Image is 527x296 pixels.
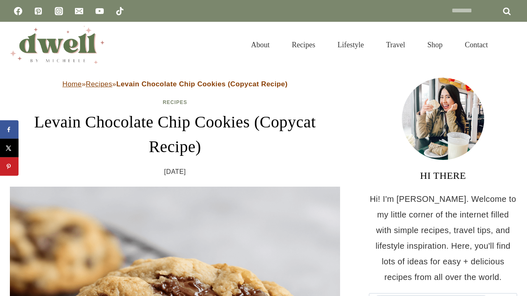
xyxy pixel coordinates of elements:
[51,3,67,19] a: Instagram
[240,30,499,59] nav: Primary Navigation
[369,191,517,285] p: Hi! I'm [PERSON_NAME]. Welcome to my little corner of the internet filled with simple recipes, tr...
[164,166,186,178] time: [DATE]
[454,30,499,59] a: Contact
[281,30,326,59] a: Recipes
[375,30,416,59] a: Travel
[503,38,517,52] button: View Search Form
[63,80,288,88] span: » »
[163,99,187,105] a: Recipes
[112,3,128,19] a: TikTok
[240,30,281,59] a: About
[416,30,454,59] a: Shop
[10,26,105,64] img: DWELL by michelle
[71,3,87,19] a: Email
[116,80,287,88] strong: Levain Chocolate Chip Cookies (Copycat Recipe)
[91,3,108,19] a: YouTube
[63,80,82,88] a: Home
[86,80,112,88] a: Recipes
[10,3,26,19] a: Facebook
[326,30,375,59] a: Lifestyle
[10,110,340,159] h1: Levain Chocolate Chip Cookies (Copycat Recipe)
[369,168,517,183] h3: HI THERE
[30,3,47,19] a: Pinterest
